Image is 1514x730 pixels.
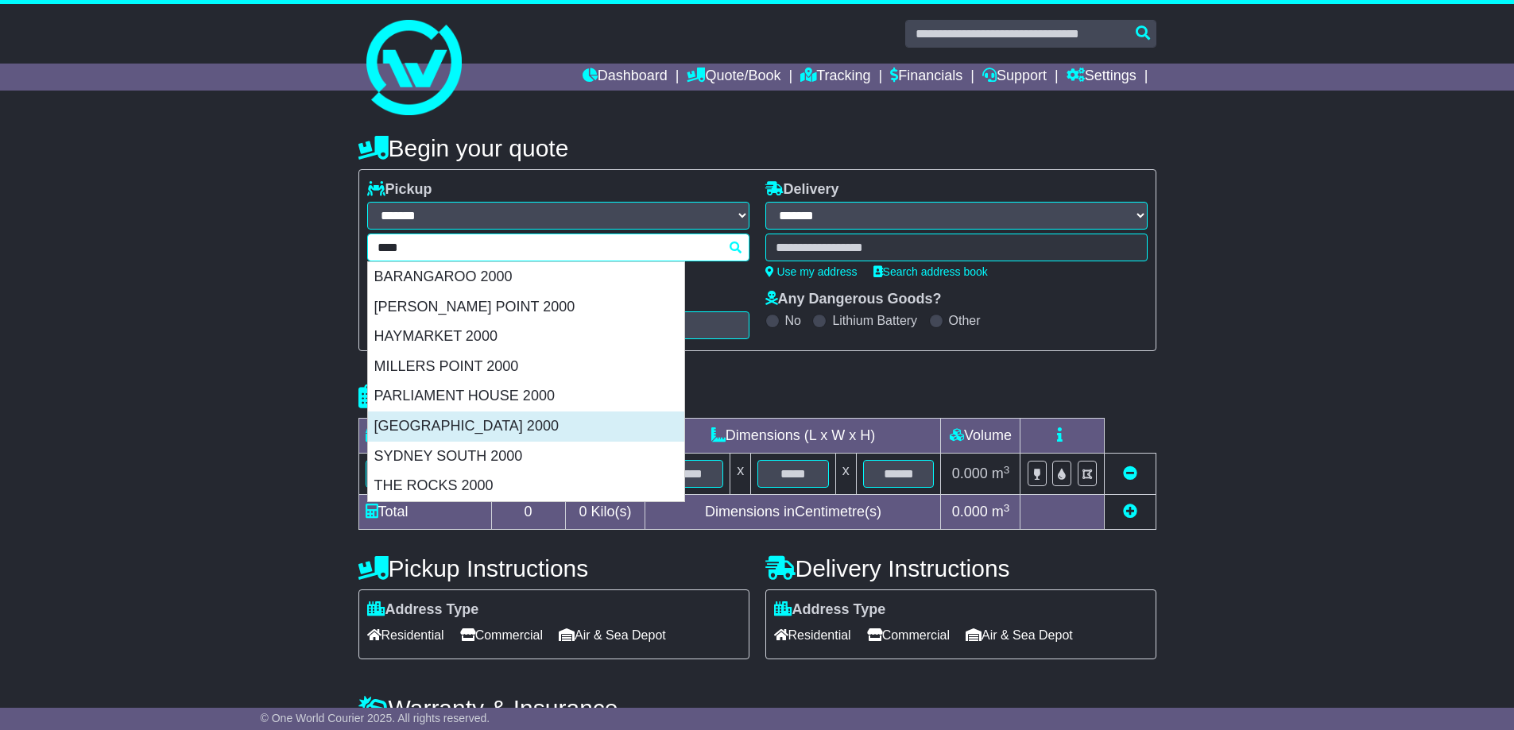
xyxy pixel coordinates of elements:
[358,135,1156,161] h4: Begin your quote
[949,313,981,328] label: Other
[579,504,587,519] span: 0
[952,504,988,519] span: 0.000
[765,291,942,308] label: Any Dangerous Goods?
[774,623,851,647] span: Residential
[765,265,858,278] a: Use my address
[358,555,749,581] h4: Pickup Instructions
[890,64,962,91] a: Financials
[358,695,1156,721] h4: Warranty & Insurance
[982,64,1047,91] a: Support
[832,313,917,328] label: Lithium Battery
[867,623,950,647] span: Commercial
[565,495,645,530] td: Kilo(s)
[368,471,684,501] div: THE ROCKS 2000
[367,234,749,261] typeahead: Please provide city
[1123,465,1137,481] a: Remove this item
[730,454,751,495] td: x
[1004,502,1010,514] sup: 3
[1123,504,1137,519] a: Add new item
[1067,64,1136,91] a: Settings
[368,322,684,352] div: HAYMARKET 2000
[491,495,565,530] td: 0
[952,465,988,481] span: 0.000
[368,411,684,442] div: [GEOGRAPHIC_DATA] 2000
[367,601,479,619] label: Address Type
[785,313,801,328] label: No
[368,262,684,292] div: BARANGAROO 2000
[992,465,1010,481] span: m
[835,454,856,495] td: x
[992,504,1010,519] span: m
[368,381,684,411] div: PARLIAMENT HOUSE 2000
[873,265,988,278] a: Search address book
[765,181,839,199] label: Delivery
[367,623,444,647] span: Residential
[368,292,684,323] div: [PERSON_NAME] POINT 2000
[367,181,432,199] label: Pickup
[460,623,543,647] span: Commercial
[941,419,1020,454] td: Volume
[645,495,941,530] td: Dimensions in Centimetre(s)
[583,64,668,91] a: Dashboard
[358,419,491,454] td: Type
[774,601,886,619] label: Address Type
[358,495,491,530] td: Total
[645,419,941,454] td: Dimensions (L x W x H)
[1004,464,1010,476] sup: 3
[966,623,1073,647] span: Air & Sea Depot
[765,555,1156,581] h4: Delivery Instructions
[368,352,684,382] div: MILLERS POINT 2000
[687,64,780,91] a: Quote/Book
[800,64,870,91] a: Tracking
[261,712,490,724] span: © One World Courier 2025. All rights reserved.
[358,384,558,410] h4: Package details |
[368,442,684,472] div: SYDNEY SOUTH 2000
[559,623,666,647] span: Air & Sea Depot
